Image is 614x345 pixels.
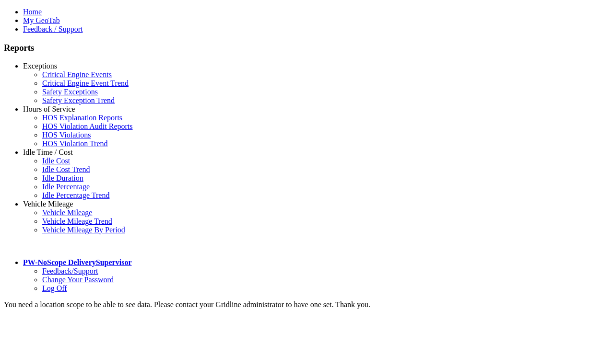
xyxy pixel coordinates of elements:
[4,43,610,53] h3: Reports
[42,191,109,199] a: Idle Percentage Trend
[42,131,91,139] a: HOS Violations
[42,183,90,191] a: Idle Percentage
[42,267,98,275] a: Feedback/Support
[42,217,112,225] a: Vehicle Mileage Trend
[42,96,115,104] a: Safety Exception Trend
[23,105,75,113] a: Hours of Service
[42,70,112,79] a: Critical Engine Events
[42,122,133,130] a: HOS Violation Audit Reports
[42,88,98,96] a: Safety Exceptions
[23,8,42,16] a: Home
[42,139,108,148] a: HOS Violation Trend
[23,258,131,266] a: PW-NoScope DeliverySupervisor
[23,25,83,33] a: Feedback / Support
[42,174,83,182] a: Idle Duration
[42,157,70,165] a: Idle Cost
[23,200,73,208] a: Vehicle Mileage
[42,114,122,122] a: HOS Explanation Reports
[23,148,73,156] a: Idle Time / Cost
[42,276,114,284] a: Change Your Password
[42,284,67,292] a: Log Off
[42,208,92,217] a: Vehicle Mileage
[23,62,57,70] a: Exceptions
[42,165,90,173] a: Idle Cost Trend
[4,300,610,309] div: You need a location scope to be able to see data. Please contact your Gridline administrator to h...
[42,226,125,234] a: Vehicle Mileage By Period
[23,16,60,24] a: My GeoTab
[42,79,129,87] a: Critical Engine Event Trend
